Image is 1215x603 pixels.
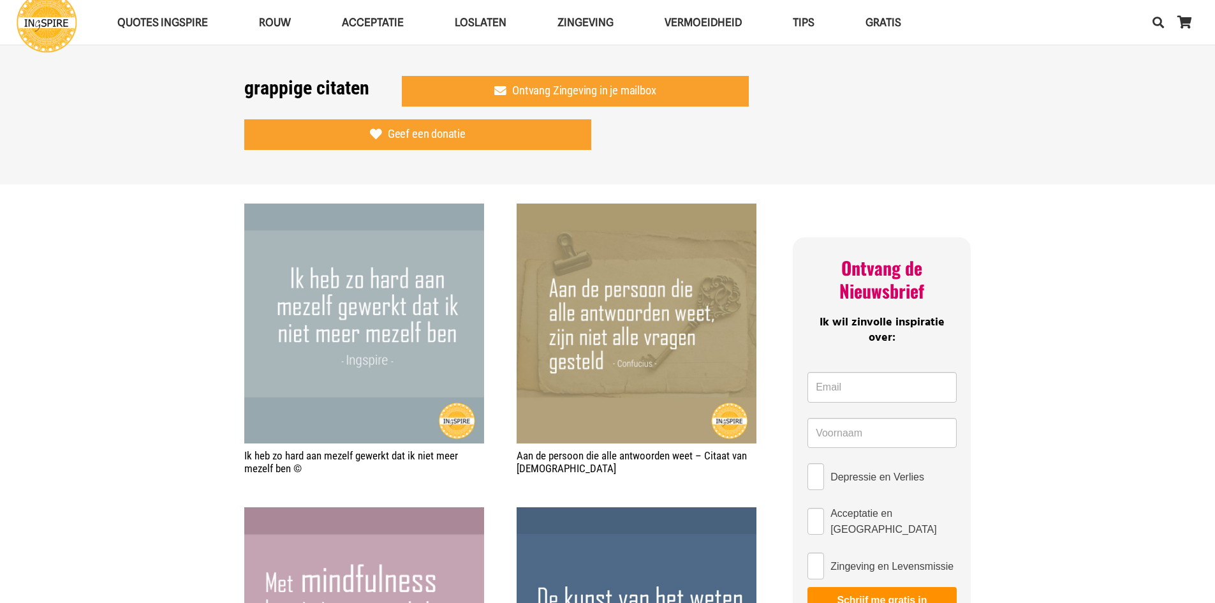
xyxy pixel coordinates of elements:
[639,6,767,39] a: VERMOEIDHEIDVERMOEIDHEID Menu
[557,16,614,29] span: Zingeving
[840,6,927,39] a: GRATISGRATIS Menu
[807,418,956,449] input: Voornaam
[793,16,814,29] span: TIPS
[388,128,466,142] span: Geef een donatie
[244,204,484,443] a: Ik heb zo hard aan mezelf gewerkt dat ik niet meer mezelf ben ©
[839,255,924,304] span: Ontvang de Nieuwsbrief
[665,16,742,29] span: VERMOEIDHEID
[865,16,901,29] span: GRATIS
[532,6,639,39] a: ZingevingZingeving Menu
[244,449,458,475] a: Ik heb zo hard aan mezelf gewerkt dat ik niet meer mezelf ben ©
[402,76,749,107] a: Ontvang Zingeving in je mailbox
[807,553,824,579] input: Zingeving en Levensmissie
[244,77,369,100] h1: grappige citaten
[233,6,316,39] a: ROUWROUW Menu
[117,16,208,29] span: QUOTES INGSPIRE
[316,6,429,39] a: AcceptatieAcceptatie Menu
[830,469,924,485] span: Depressie en Verlies
[342,16,404,29] span: Acceptatie
[244,119,592,150] a: Geef een donatie
[92,6,233,39] a: QUOTES INGSPIREQUOTES INGSPIRE Menu
[830,558,954,574] span: Zingeving en Levensmissie
[807,508,824,535] input: Acceptatie en [GEOGRAPHIC_DATA]
[517,449,747,475] a: Aan de persoon die alle antwoorden weet – Citaat van [DEMOGRAPHIC_DATA]
[807,463,824,490] input: Depressie en Verlies
[517,204,756,443] a: Aan de persoon die alle antwoorden weet – Citaat van Confucius
[807,372,956,403] input: Email
[512,84,656,98] span: Ontvang Zingeving in je mailbox
[1145,6,1171,38] a: Zoeken
[455,16,506,29] span: Loslaten
[259,16,291,29] span: ROUW
[517,204,756,443] img: Wijsheid van Filosoof Confucius - Aan de persoon die alle antwoorden weet, zijn niet alle vragen ...
[429,6,532,39] a: LoslatenLoslaten Menu
[820,313,945,346] span: Ik wil zinvolle inspiratie over:
[767,6,840,39] a: TIPSTIPS Menu
[830,505,956,537] span: Acceptatie en [GEOGRAPHIC_DATA]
